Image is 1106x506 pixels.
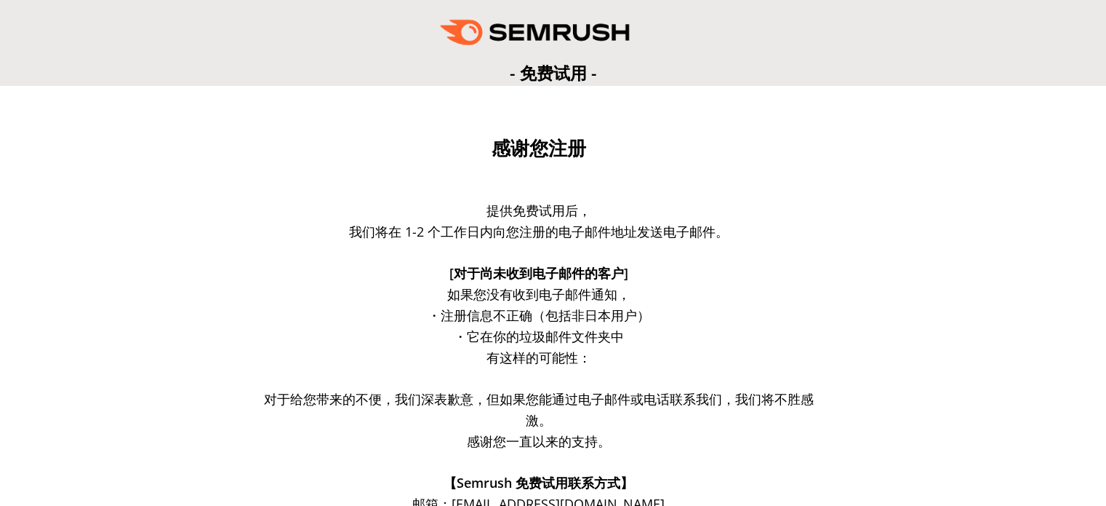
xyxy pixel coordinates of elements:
[444,474,633,491] font: 【Semrush 免费试用联系方式】
[447,285,630,303] font: 如果您没有收到电子邮件通知，
[492,138,586,159] font: 感谢您注册
[449,264,628,282] font: [对于尚未收到电子邮件的客户]
[467,432,611,450] font: 感谢您一直以来的支持。
[510,61,597,84] font: - 免费试用 -
[454,328,624,345] font: ・它在你的垃圾邮件文件夹中
[264,390,814,429] font: 对于给您带来的不便，我们深表歉意，但如果您能通过电子邮件或电话联系我们，我们将不胜感激。
[486,202,591,219] font: 提供免费试用后，
[486,349,591,366] font: 有这样的可能性：
[349,223,729,240] font: 我们将在 1-2 个工作日内向您注册的电子邮件地址发送电子邮件。
[428,307,650,324] font: ・注册信息不正确（包括非日本用户）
